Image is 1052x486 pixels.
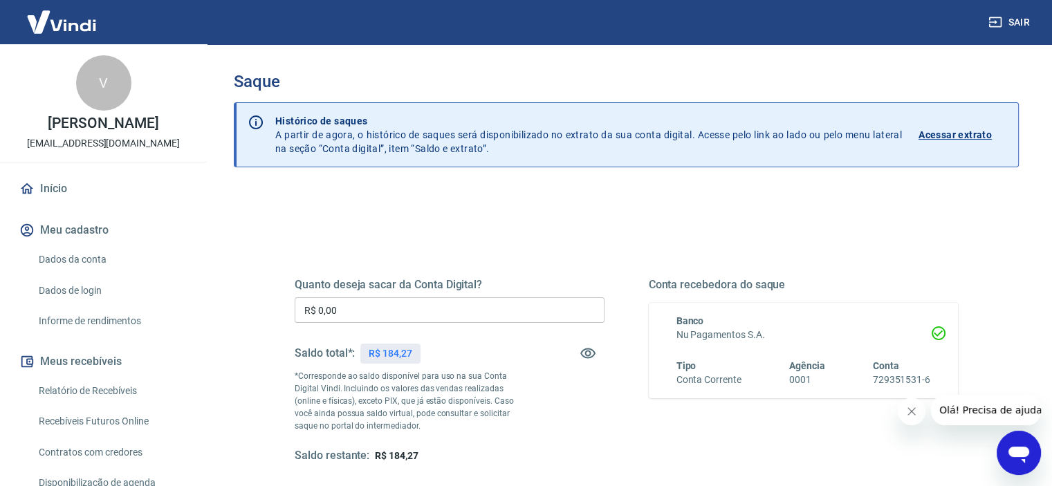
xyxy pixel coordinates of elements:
[27,136,180,151] p: [EMAIL_ADDRESS][DOMAIN_NAME]
[295,278,605,292] h5: Quanto deseja sacar da Conta Digital?
[931,395,1041,425] iframe: Mensagem da empresa
[33,438,190,467] a: Contratos com credores
[33,377,190,405] a: Relatório de Recebíveis
[17,346,190,377] button: Meus recebíveis
[649,278,959,292] h5: Conta recebedora do saque
[275,114,902,156] p: A partir de agora, o histórico de saques será disponibilizado no extrato da sua conta digital. Ac...
[369,346,412,361] p: R$ 184,27
[33,277,190,305] a: Dados de login
[295,346,355,360] h5: Saldo total*:
[234,72,1019,91] h3: Saque
[17,1,107,43] img: Vindi
[275,114,902,128] p: Histórico de saques
[873,373,930,387] h6: 729351531-6
[789,373,825,387] h6: 0001
[8,10,116,21] span: Olá! Precisa de ajuda?
[986,10,1035,35] button: Sair
[295,370,527,432] p: *Corresponde ao saldo disponível para uso na sua Conta Digital Vindi. Incluindo os valores das ve...
[997,431,1041,475] iframe: Botão para abrir a janela de mensagens
[33,307,190,335] a: Informe de rendimentos
[898,398,925,425] iframe: Fechar mensagem
[676,360,696,371] span: Tipo
[17,174,190,204] a: Início
[919,128,992,142] p: Acessar extrato
[789,360,825,371] span: Agência
[676,328,931,342] h6: Nu Pagamentos S.A.
[33,245,190,274] a: Dados da conta
[295,449,369,463] h5: Saldo restante:
[873,360,899,371] span: Conta
[76,55,131,111] div: V
[919,114,1007,156] a: Acessar extrato
[676,373,741,387] h6: Conta Corrente
[33,407,190,436] a: Recebíveis Futuros Online
[17,215,190,245] button: Meu cadastro
[676,315,704,326] span: Banco
[48,116,158,131] p: [PERSON_NAME]
[375,450,418,461] span: R$ 184,27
